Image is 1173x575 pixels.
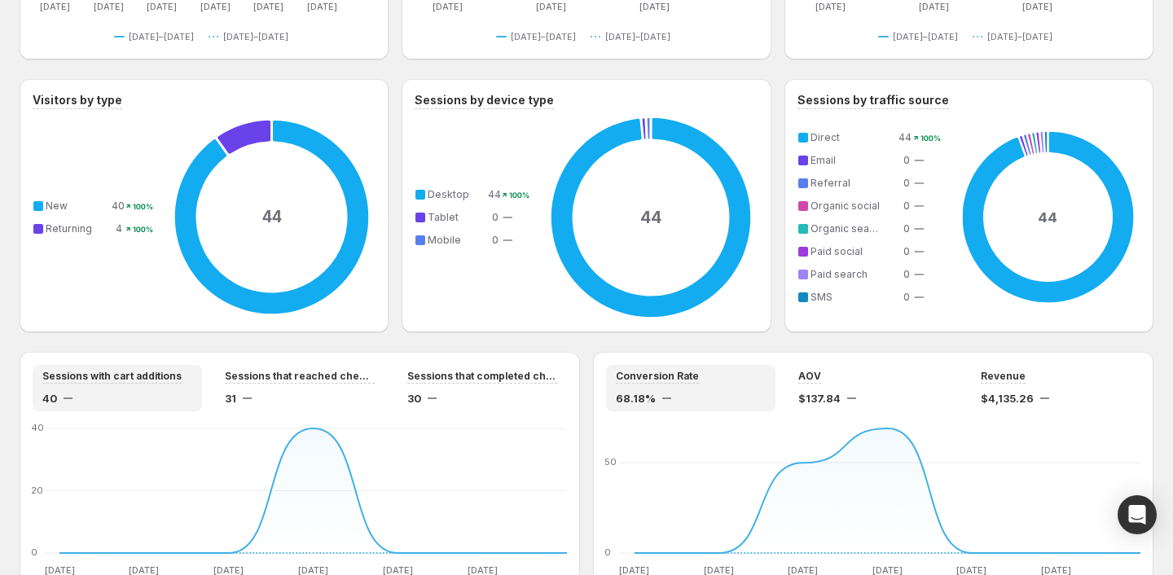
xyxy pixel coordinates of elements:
span: AOV [798,370,821,383]
text: 50 [604,456,617,467]
text: [DATE] [94,1,124,12]
text: 100% [133,225,153,235]
span: [DATE]–[DATE] [893,30,958,43]
text: [DATE] [919,1,949,12]
text: [DATE] [200,1,231,12]
td: Tablet [424,208,486,226]
text: [DATE] [639,1,670,12]
text: 0 [31,546,37,558]
span: 0 [903,200,910,212]
button: [DATE]–[DATE] [973,27,1059,46]
span: 4 [116,222,122,235]
span: 30 [407,390,421,406]
span: 0 [903,245,910,257]
td: Referral [807,174,898,192]
span: New [46,200,68,212]
span: 0 [492,234,499,246]
td: Returning [42,220,111,238]
span: 0 [903,154,910,166]
span: 0 [903,268,910,280]
span: SMS [811,291,833,303]
td: SMS [807,288,898,306]
span: 68.18% [616,390,656,406]
text: [DATE] [147,1,177,12]
button: [DATE]–[DATE] [591,27,677,46]
text: 0 [604,546,611,558]
span: Referral [811,177,850,189]
button: [DATE]–[DATE] [496,27,582,46]
text: 100% [133,202,153,212]
td: Direct [807,129,898,147]
span: Conversion Rate [616,370,699,383]
text: 100% [509,191,529,200]
button: [DATE]–[DATE] [878,27,964,46]
text: [DATE] [307,1,337,12]
text: 100% [920,134,940,143]
span: Paid search [811,268,868,280]
span: Sessions that completed checkout [407,370,557,383]
span: Organic social [811,200,880,212]
text: 20 [31,485,43,496]
span: Tablet [428,211,459,223]
span: 0 [492,211,499,223]
span: Organic search [811,222,885,235]
div: Open Intercom Messenger [1118,495,1157,534]
span: 0 [903,291,910,303]
button: [DATE]–[DATE] [114,27,200,46]
text: [DATE] [254,1,284,12]
span: [DATE]–[DATE] [987,30,1052,43]
text: [DATE] [1022,1,1052,12]
td: Organic search [807,220,898,238]
span: $137.84 [798,390,841,406]
button: [DATE]–[DATE] [209,27,295,46]
text: [DATE] [433,1,463,12]
span: [DATE]–[DATE] [511,30,576,43]
span: 44 [488,188,501,200]
h3: Sessions by device type [415,92,554,108]
span: [DATE]–[DATE] [129,30,194,43]
h3: Sessions by traffic source [797,92,949,108]
td: New [42,197,111,215]
span: Desktop [428,188,469,200]
span: 44 [898,131,912,143]
span: $4,135.26 [981,390,1034,406]
span: Mobile [428,234,461,246]
span: Sessions with cart additions [42,370,182,383]
span: Sessions that reached checkout [225,370,375,383]
td: Email [807,151,898,169]
span: [DATE]–[DATE] [223,30,288,43]
span: Revenue [981,370,1026,383]
td: Organic social [807,197,898,215]
td: Desktop [424,186,486,204]
span: [DATE]–[DATE] [605,30,670,43]
span: 40 [112,200,125,212]
td: Mobile [424,231,486,249]
text: 40 [31,422,44,433]
text: [DATE] [40,1,70,12]
span: Paid social [811,245,863,257]
text: [DATE] [815,1,846,12]
td: Paid search [807,266,898,283]
h3: Visitors by type [33,92,122,108]
td: Paid social [807,243,898,261]
span: 31 [225,390,236,406]
span: Direct [811,131,840,143]
span: Email [811,154,836,166]
text: [DATE] [536,1,566,12]
span: 0 [903,222,910,235]
span: Returning [46,222,92,235]
span: 0 [903,177,910,189]
span: 40 [42,390,57,406]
